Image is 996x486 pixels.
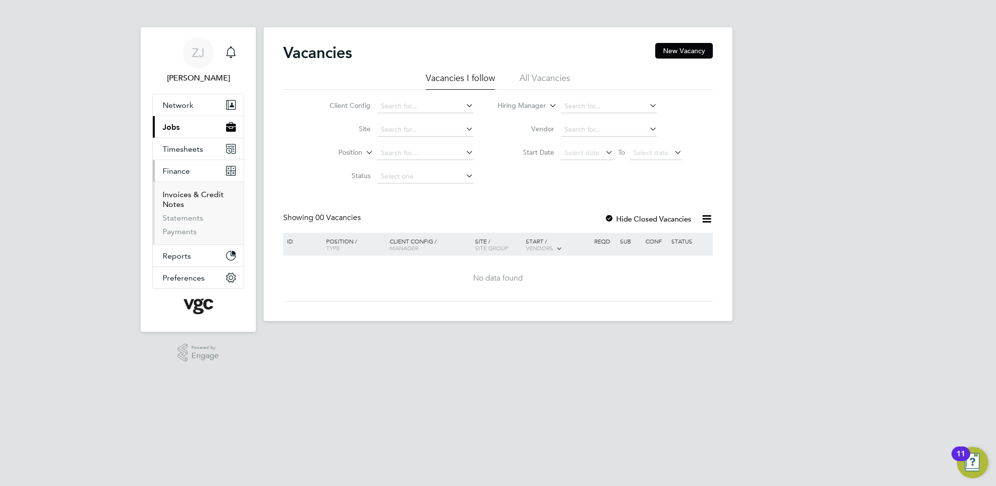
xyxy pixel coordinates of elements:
[473,233,524,256] div: Site /
[377,146,474,160] input: Search for...
[306,148,362,158] label: Position
[152,72,244,84] span: Zoe James
[319,233,387,256] div: Position /
[426,72,495,90] li: Vacancies I follow
[163,101,193,110] span: Network
[153,116,244,138] button: Jobs
[592,233,617,249] div: Reqd
[192,46,205,59] span: ZJ
[377,123,474,137] input: Search for...
[153,160,244,182] button: Finance
[314,101,371,110] label: Client Config
[669,233,711,249] div: Status
[283,213,363,223] div: Showing
[153,182,244,244] div: Finance
[153,245,244,266] button: Reports
[561,100,657,113] input: Search for...
[191,352,219,360] span: Engage
[153,94,244,116] button: Network
[655,43,713,59] button: New Vacancy
[615,146,628,159] span: To
[377,100,474,113] input: Search for...
[604,214,691,223] label: Hide Closed Vacancies
[498,124,554,133] label: Vendor
[498,148,554,157] label: Start Date
[163,144,203,154] span: Timesheets
[618,233,643,249] div: Sub
[191,344,219,352] span: Powered by
[163,273,205,283] span: Preferences
[315,213,361,223] span: 00 Vacancies
[141,27,256,332] nav: Main navigation
[526,244,553,252] span: Vendors
[163,122,180,132] span: Jobs
[475,244,508,252] span: Site Group
[152,37,244,84] a: ZJ[PERSON_NAME]
[153,267,244,288] button: Preferences
[326,244,340,252] span: Type
[519,72,570,90] li: All Vacancies
[314,171,371,180] label: Status
[163,190,224,209] a: Invoices & Credit Notes
[163,251,191,261] span: Reports
[163,166,190,176] span: Finance
[490,101,546,111] label: Hiring Manager
[957,447,988,478] button: Open Resource Center, 11 new notifications
[314,124,371,133] label: Site
[523,233,592,257] div: Start /
[390,244,418,252] span: Manager
[283,43,352,62] h2: Vacancies
[387,233,473,256] div: Client Config /
[561,123,657,137] input: Search for...
[633,148,668,157] span: Select date
[285,233,319,249] div: ID
[153,138,244,160] button: Timesheets
[956,454,965,466] div: 11
[163,227,197,236] a: Payments
[643,233,668,249] div: Conf
[285,273,711,283] div: No data found
[178,344,219,362] a: Powered byEngage
[152,299,244,314] a: Go to home page
[184,299,213,314] img: vgcgroup-logo-retina.png
[564,148,600,157] span: Select date
[163,213,203,223] a: Statements
[377,170,474,183] input: Select one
